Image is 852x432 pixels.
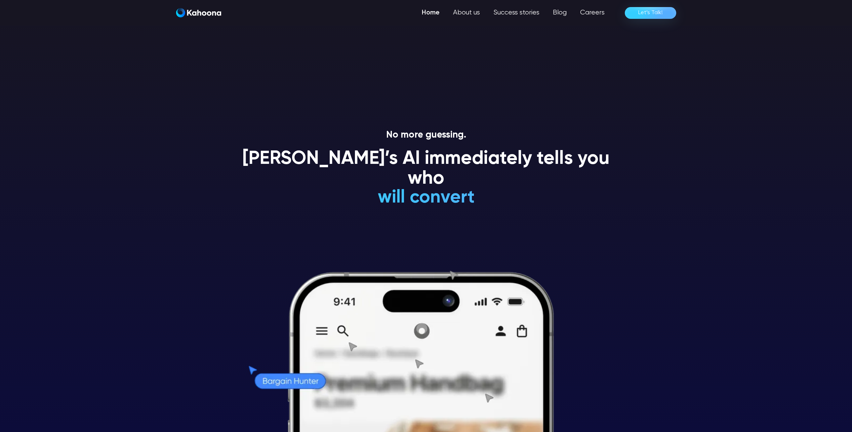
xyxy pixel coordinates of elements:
[487,6,546,20] a: Success stories
[235,149,618,189] h1: [PERSON_NAME]’s AI immediately tells you who
[327,188,525,208] h1: will convert
[546,6,573,20] a: Blog
[235,130,618,141] p: No more guessing.
[638,7,663,18] div: Let’s Talk!
[573,6,611,20] a: Careers
[415,6,446,20] a: Home
[625,7,676,19] a: Let’s Talk!
[176,8,221,17] img: Kahoona logo white
[176,8,221,18] a: home
[446,6,487,20] a: About us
